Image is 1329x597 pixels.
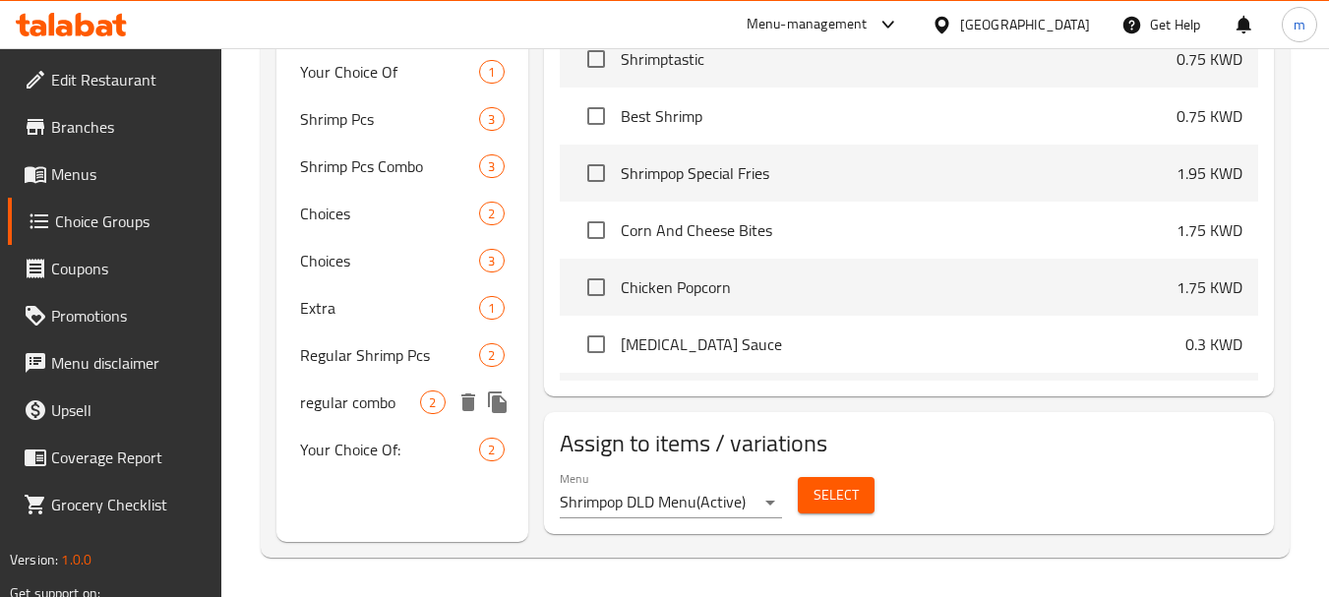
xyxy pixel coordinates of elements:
span: Menu disclaimer [51,351,207,375]
span: Select choice [575,209,617,251]
span: 2 [480,346,503,365]
div: Choices3 [276,237,527,284]
span: Choices [300,202,479,225]
a: Menu disclaimer [8,339,222,387]
span: 3 [480,157,503,176]
span: Shrimp Pcs [300,107,479,131]
div: Menu-management [747,13,868,36]
span: 2 [480,441,503,459]
a: Menus [8,150,222,198]
span: Chicken Popcorn [621,275,1177,299]
span: Promotions [51,304,207,328]
span: Menus [51,162,207,186]
span: Choice Groups [55,209,207,233]
span: Grocery Checklist [51,493,207,516]
span: Regular Shrimp Pcs [300,343,479,367]
span: Select choice [575,381,617,422]
span: Select choice [575,267,617,308]
span: 1 [480,299,503,318]
a: Branches [8,103,222,150]
button: Select [798,477,875,513]
span: Shrimptastic [621,47,1177,71]
a: Coupons [8,245,222,292]
div: Choices [420,390,445,414]
span: Shrimpop Special Fries [621,161,1177,185]
span: Corn And Cheese Bites [621,218,1177,242]
span: 2 [421,393,444,412]
div: Choices2 [276,190,527,237]
p: 0.75 KWD [1177,47,1242,71]
span: Shrimp Pcs Combo [300,154,479,178]
div: Your Choice Of1 [276,48,527,95]
span: Your Choice Of: [300,438,479,461]
span: 1.0.0 [61,547,91,572]
span: Version: [10,547,58,572]
span: Upsell [51,398,207,422]
span: 3 [480,252,503,270]
div: Shrimp Pcs3 [276,95,527,143]
span: Coverage Report [51,446,207,469]
span: Select choice [575,324,617,365]
span: Select choice [575,38,617,80]
span: [MEDICAL_DATA] Sauce [621,332,1185,356]
div: Regular Shrimp Pcs2 [276,331,527,379]
a: Promotions [8,292,222,339]
div: regular combo2deleteduplicate [276,379,527,426]
label: Menu [560,473,588,485]
p: 1.75 KWD [1177,218,1242,242]
div: Extra1 [276,284,527,331]
button: delete [453,388,483,417]
span: Choices [300,249,479,272]
div: Shrimpop DLD Menu(Active) [560,487,782,518]
p: 1.75 KWD [1177,275,1242,299]
span: 1 [480,63,503,82]
span: Your Choice Of [300,60,479,84]
a: Grocery Checklist [8,481,222,528]
span: Select [814,483,859,507]
span: m [1294,14,1305,35]
a: Upsell [8,387,222,434]
div: Choices [479,107,504,131]
div: [GEOGRAPHIC_DATA] [960,14,1090,35]
div: Choices [479,343,504,367]
span: Select choice [575,152,617,194]
div: Choices [479,296,504,320]
span: regular combo [300,390,420,414]
a: Coverage Report [8,434,222,481]
span: Extra [300,296,479,320]
a: Edit Restaurant [8,56,222,103]
span: 3 [480,110,503,129]
div: Your Choice Of:2 [276,426,527,473]
span: 2 [480,205,503,223]
button: duplicate [483,388,513,417]
span: Best Shrimp [621,104,1177,128]
p: 0.3 KWD [1185,332,1242,356]
div: Choices [479,202,504,225]
div: Choices [479,438,504,461]
span: Select choice [575,95,617,137]
a: Choice Groups [8,198,222,245]
span: Branches [51,115,207,139]
div: Choices [479,60,504,84]
p: 1.95 KWD [1177,161,1242,185]
span: Coupons [51,257,207,280]
div: Choices [479,154,504,178]
div: Choices [479,249,504,272]
div: Shrimp Pcs Combo3 [276,143,527,190]
p: 0.75 KWD [1177,104,1242,128]
h2: Assign to items / variations [560,428,1258,459]
span: Edit Restaurant [51,68,207,91]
